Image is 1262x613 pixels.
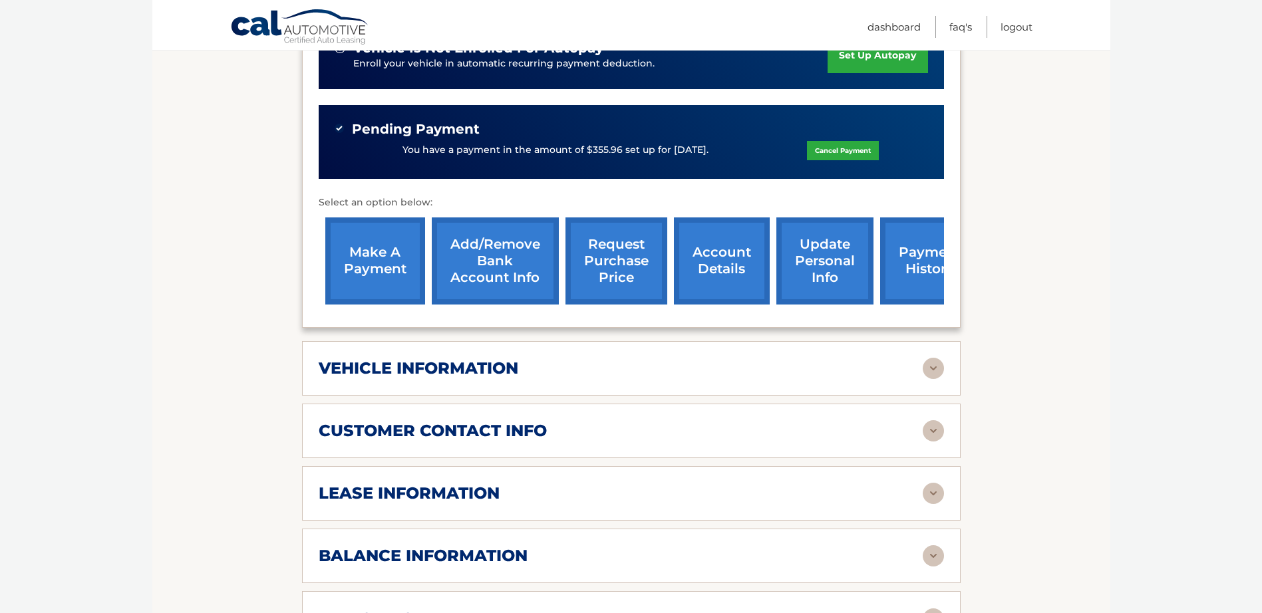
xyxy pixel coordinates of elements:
[1001,16,1032,38] a: Logout
[319,421,547,441] h2: customer contact info
[923,358,944,379] img: accordion-rest.svg
[923,420,944,441] img: accordion-rest.svg
[949,16,972,38] a: FAQ's
[319,483,500,503] h2: lease information
[353,57,828,71] p: Enroll your vehicle in automatic recurring payment deduction.
[352,121,480,138] span: Pending Payment
[432,217,559,305] a: Add/Remove bank account info
[565,217,667,305] a: request purchase price
[230,9,370,47] a: Cal Automotive
[319,546,528,566] h2: balance information
[828,38,927,73] a: set up autopay
[776,217,873,305] a: update personal info
[868,16,921,38] a: Dashboard
[319,358,518,378] h2: vehicle information
[335,124,344,133] img: check-green.svg
[674,217,770,305] a: account details
[319,195,944,211] p: Select an option below:
[880,217,980,305] a: payment history
[923,483,944,504] img: accordion-rest.svg
[325,217,425,305] a: make a payment
[807,141,879,160] a: Cancel Payment
[923,545,944,566] img: accordion-rest.svg
[402,143,709,158] p: You have a payment in the amount of $355.96 set up for [DATE].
